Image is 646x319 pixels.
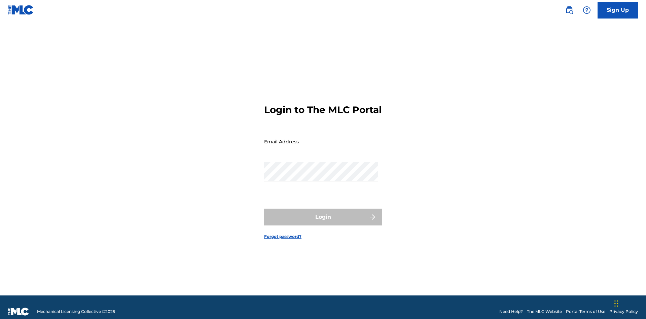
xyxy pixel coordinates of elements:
a: Portal Terms of Use [566,309,605,315]
a: The MLC Website [527,309,562,315]
img: help [583,6,591,14]
a: Privacy Policy [609,309,638,315]
a: Public Search [563,3,576,17]
img: MLC Logo [8,5,34,15]
h3: Login to The MLC Portal [264,104,382,116]
img: logo [8,308,29,316]
span: Mechanical Licensing Collective © 2025 [37,309,115,315]
img: search [565,6,573,14]
div: Help [580,3,594,17]
a: Forgot password? [264,234,301,240]
iframe: Chat Widget [612,287,646,319]
div: Drag [614,293,618,314]
a: Sign Up [598,2,638,19]
a: Need Help? [499,309,523,315]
